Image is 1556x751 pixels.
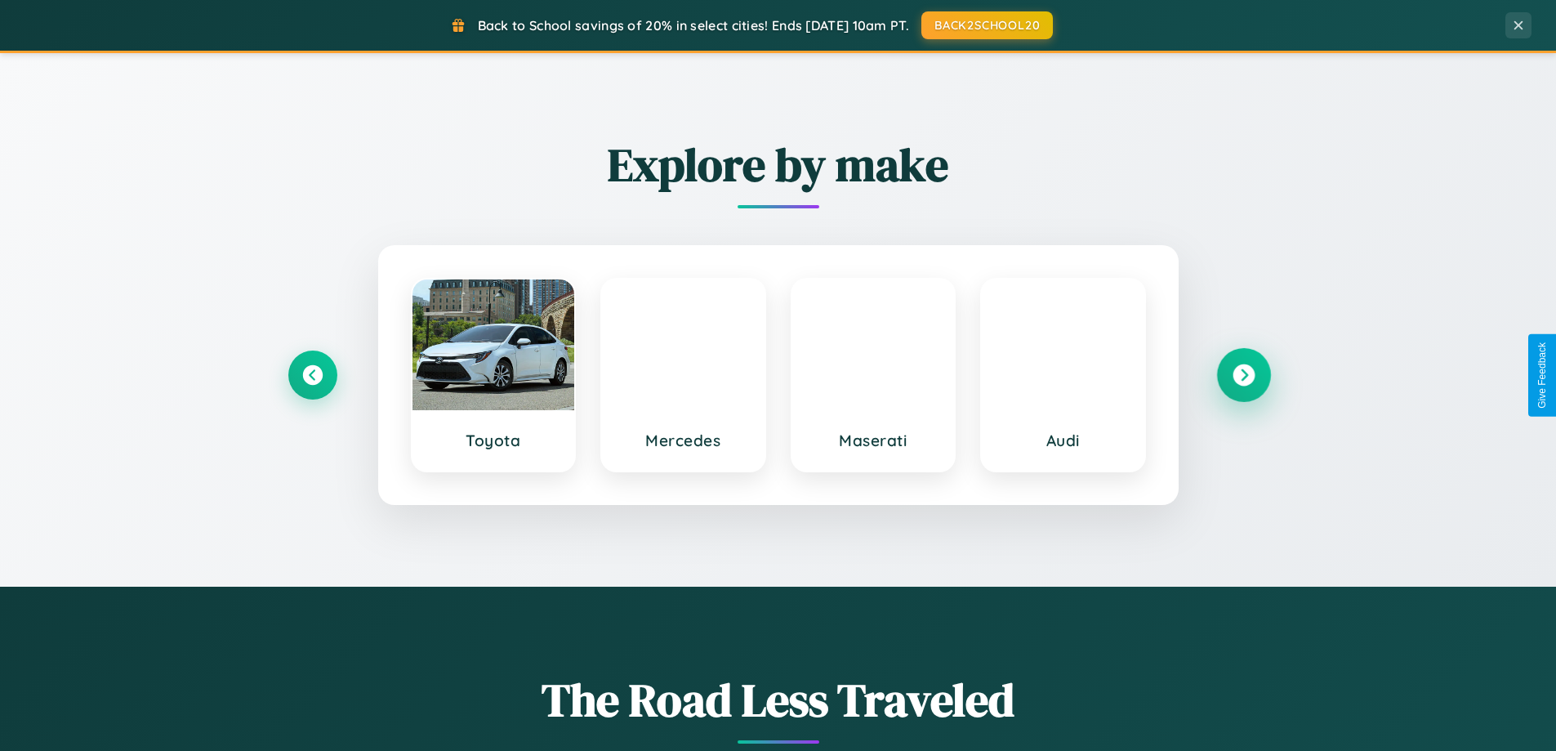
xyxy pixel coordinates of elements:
h3: Audi [998,431,1128,450]
h1: The Road Less Traveled [288,668,1268,731]
span: Back to School savings of 20% in select cities! Ends [DATE] 10am PT. [478,17,909,34]
h3: Mercedes [618,431,748,450]
h3: Toyota [429,431,559,450]
div: Give Feedback [1536,342,1548,409]
button: BACK2SCHOOL20 [921,11,1053,39]
h3: Maserati [809,431,939,450]
h2: Explore by make [288,133,1268,196]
